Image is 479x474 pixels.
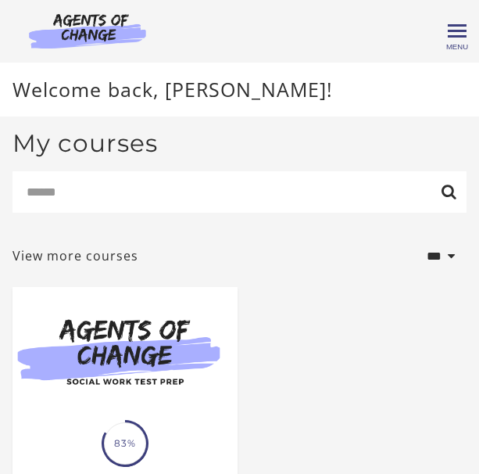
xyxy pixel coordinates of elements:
[13,129,158,159] h2: My courses
[104,422,146,465] span: 83%
[448,30,466,32] span: Toggle menu
[13,13,163,48] img: Agents of Change Logo
[446,42,468,51] span: Menu
[13,75,466,105] p: Welcome back, [PERSON_NAME]!
[448,22,466,41] button: Toggle menu Menu
[13,246,138,265] a: View more courses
